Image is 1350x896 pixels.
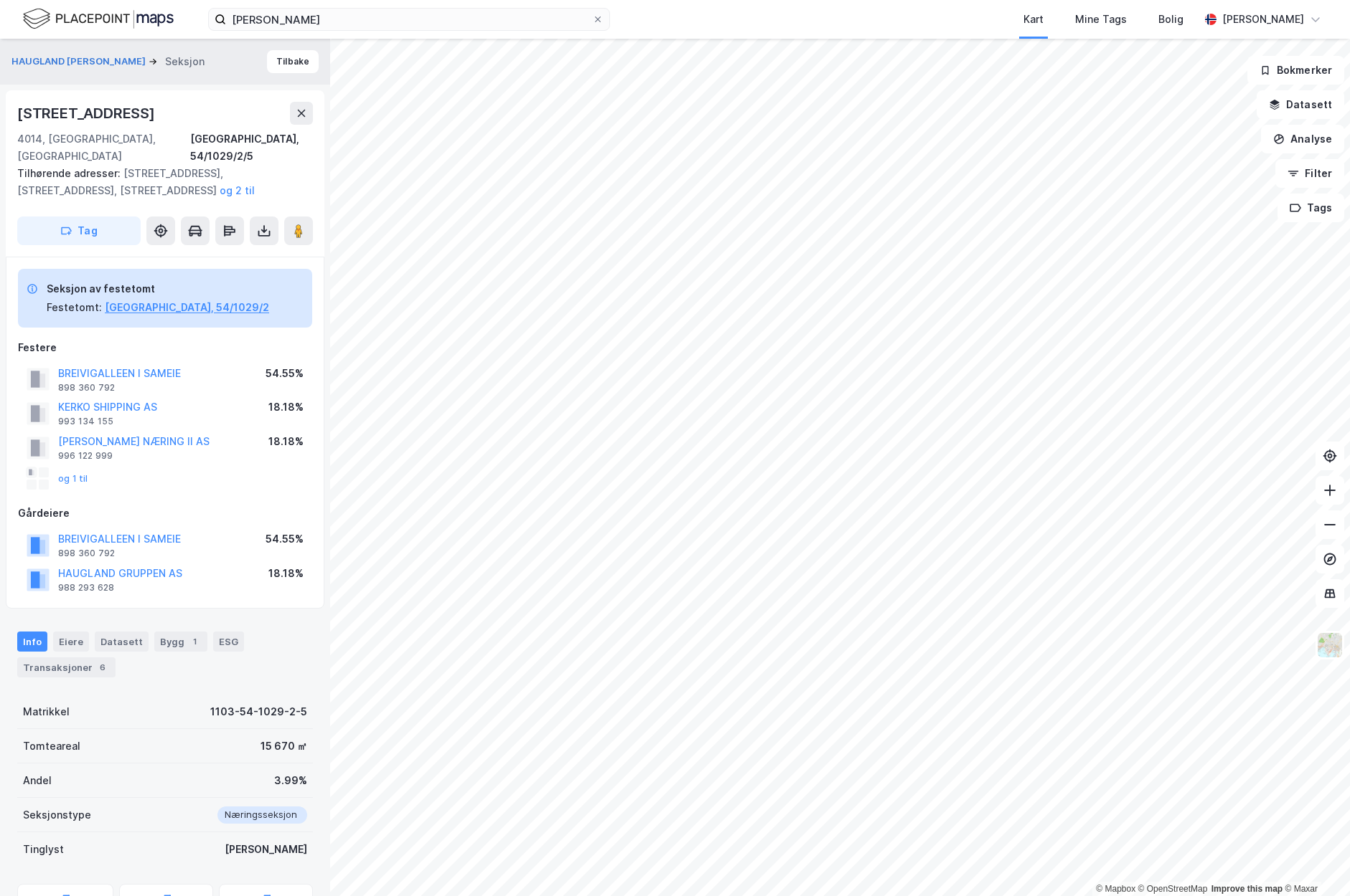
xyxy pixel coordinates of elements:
[17,102,158,125] div: [STREET_ADDRESS]
[58,582,114,594] div: 988 293 628
[23,738,80,755] div: Tomteareal
[58,548,115,559] div: 898 360 792
[23,806,91,824] div: Seksjonstype
[213,632,244,652] div: ESG
[226,9,592,30] input: Søk på adresse, matrikkel, gårdeiere, leietakere eller personer
[1316,632,1344,659] img: Z
[261,738,307,755] div: 15 670 ㎡
[47,299,102,316] div: Festetomt:
[1023,11,1044,28] div: Kart
[47,280,269,297] div: Seksjon av festetomt
[225,841,307,858] div: [PERSON_NAME]
[1158,11,1183,28] div: Bolig
[1096,884,1135,894] a: Mapbox
[266,530,304,548] div: 54.55%
[1257,90,1344,119] button: Datasett
[187,634,202,649] div: 1
[53,632,89,652] div: Eiere
[1278,827,1350,896] iframe: Chat Widget
[1275,159,1344,188] button: Filter
[268,565,304,582] div: 18.18%
[23,6,174,32] img: logo.f888ab2527a4732fd821a326f86c7f29.svg
[165,53,205,70] div: Seksjon
[17,216,141,245] button: Tag
[266,365,304,382] div: 54.55%
[1075,11,1127,28] div: Mine Tags
[1261,125,1344,153] button: Analyse
[210,703,307,720] div: 1103-54-1029-2-5
[1278,827,1350,896] div: Kontrollprogram for chat
[18,505,312,522] div: Gårdeiere
[1278,194,1344,222] button: Tags
[1222,11,1304,28] div: [PERSON_NAME]
[268,399,304,416] div: 18.18%
[267,50,319,73] button: Tilbake
[190,130,313,165] div: [GEOGRAPHIC_DATA], 54/1029/2/5
[1138,884,1208,894] a: OpenStreetMap
[1247,56,1344,85] button: Bokmerker
[95,632,149,652] div: Datasett
[154,632,207,652] div: Bygg
[58,416,113,427] div: 993 134 155
[23,703,70,720] div: Matrikkel
[23,841,64,858] div: Tinglyst
[58,450,113,462] div: 996 122 999
[268,433,304,450] div: 18.18%
[58,382,115,394] div: 898 360 792
[17,165,301,199] div: [STREET_ADDRESS], [STREET_ADDRESS], [STREET_ADDRESS]
[17,657,116,677] div: Transaksjoner
[274,772,307,789] div: 3.99%
[1211,884,1283,894] a: Improve this map
[95,660,110,675] div: 6
[105,299,269,316] button: [GEOGRAPHIC_DATA], 54/1029/2
[17,167,123,179] span: Tilhørende adresser:
[11,54,149,69] button: HAUGLAND [PERSON_NAME]
[17,130,190,165] div: 4014, [GEOGRAPHIC_DATA], [GEOGRAPHIC_DATA]
[23,772,52,789] div: Andel
[17,632,47,652] div: Info
[18,339,312,356] div: Festere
